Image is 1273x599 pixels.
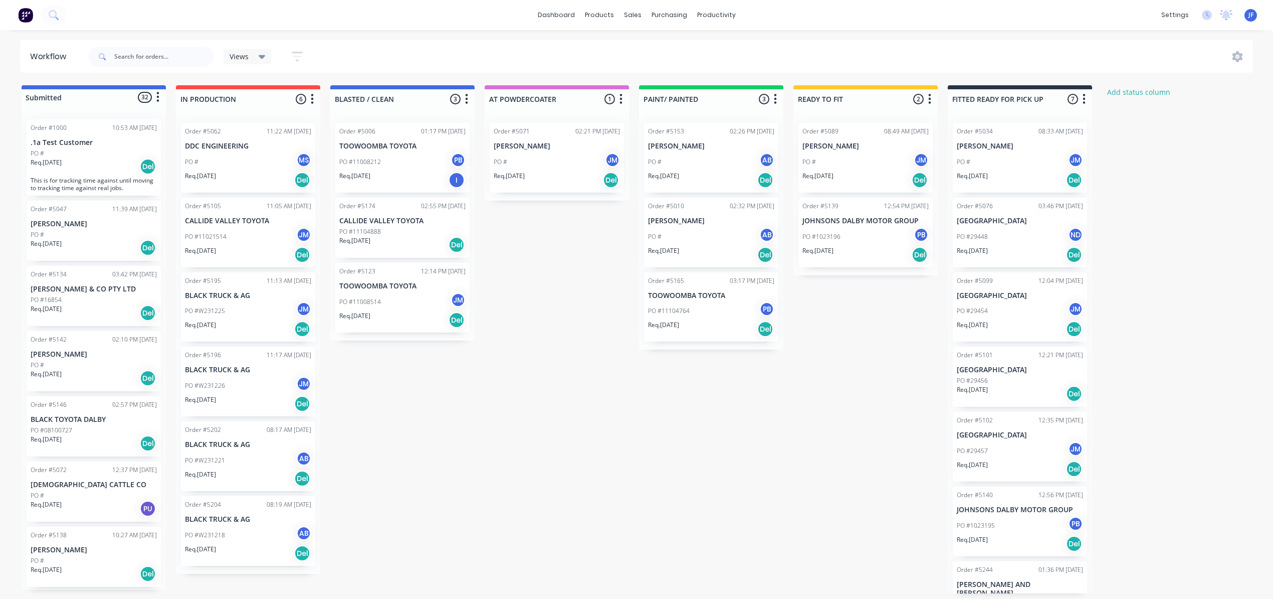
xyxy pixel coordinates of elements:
[648,276,684,285] div: Order #5165
[185,321,216,330] p: Req. [DATE]
[339,142,466,151] p: TOOWOOMBA TOYOTA
[27,201,161,261] div: Order #504711:39 AM [DATE][PERSON_NAME]PO #Req.[DATE]Del
[648,291,774,300] p: TOOWOOMBA TOYOTA
[112,531,157,540] div: 10:27 AM [DATE]
[648,232,662,241] p: PO #
[957,232,988,241] p: PO #29448
[335,198,470,258] div: Order #517402:55 PM [DATE]CALLIDE VALLEY TOYOTAPO #11104888Req.[DATE]Del
[335,263,470,333] div: Order #512312:14 PM [DATE]TOOWOOMBA TOYOTAPO #11008514JMReq.[DATE]Del
[339,217,466,225] p: CALLIDE VALLEY TOYOTA
[1066,386,1082,402] div: Del
[267,127,311,136] div: 11:22 AM [DATE]
[730,127,774,136] div: 02:26 PM [DATE]
[914,227,929,242] div: PB
[957,491,993,500] div: Order #5140
[294,321,310,337] div: Del
[644,272,778,342] div: Order #516503:17 PM [DATE]TOOWOOMBA TOYOTAPO #11104764PBReq.[DATE]Del
[112,400,157,409] div: 02:57 PM [DATE]
[31,205,67,214] div: Order #5047
[802,158,816,167] p: PO #
[294,471,310,487] div: Del
[185,395,216,404] p: Req. [DATE]
[185,202,221,211] div: Order #5105
[185,307,225,316] p: PO #W231225
[339,297,381,307] p: PO #11008514
[339,236,370,245] p: Req. [DATE]
[296,153,311,168] div: MS
[644,198,778,267] div: Order #501002:32 PM [DATE][PERSON_NAME]PO #ABReq.[DATE]Del
[1038,416,1083,425] div: 12:35 PM [DATE]
[31,270,67,279] div: Order #5134
[957,366,1083,374] p: [GEOGRAPHIC_DATA]
[185,351,221,360] div: Order #5196
[451,153,466,168] div: PB
[294,247,310,263] div: Del
[181,496,315,566] div: Order #520408:19 AM [DATE]BLACK TRUCK & AGPO #W231218ABReq.[DATE]Del
[421,202,466,211] div: 02:55 PM [DATE]
[294,545,310,561] div: Del
[692,8,741,23] div: productivity
[494,172,525,181] p: Req. [DATE]
[181,123,315,193] div: Order #506211:22 AM [DATE]DDC ENGINEERINGPO #MSReq.[DATE]Del
[185,172,216,181] p: Req. [DATE]
[1038,491,1083,500] div: 12:56 PM [DATE]
[18,8,33,23] img: Factory
[1066,461,1082,477] div: Del
[957,535,988,544] p: Req. [DATE]
[339,312,370,321] p: Req. [DATE]
[644,123,778,193] div: Order #515302:26 PM [DATE][PERSON_NAME]PO #ABReq.[DATE]Del
[802,202,838,211] div: Order #5139
[185,246,216,255] p: Req. [DATE]
[957,246,988,255] p: Req. [DATE]
[31,466,67,475] div: Order #5072
[140,159,156,175] div: Del
[1248,11,1253,20] span: JF
[335,123,470,193] div: Order #500601:17 PM [DATE]TOOWOOMBA TOYOTAPO #11008212PBReq.[DATE]I
[648,307,690,316] p: PO #11104764
[140,501,156,517] div: PU
[1038,202,1083,211] div: 03:46 PM [DATE]
[449,172,465,188] div: I
[339,127,375,136] div: Order #5006
[339,227,381,236] p: PO #11104888
[185,142,311,151] p: DDC ENGINEERING
[757,321,773,337] div: Del
[31,435,62,444] p: Req. [DATE]
[185,440,311,449] p: BLACK TRUCK & AG
[449,312,465,328] div: Del
[31,531,67,540] div: Order #5138
[957,461,988,470] p: Req. [DATE]
[449,237,465,253] div: Del
[31,565,62,574] p: Req. [DATE]
[914,153,929,168] div: JM
[185,515,311,524] p: BLACK TRUCK & AG
[140,370,156,386] div: Del
[339,267,375,276] div: Order #5123
[112,270,157,279] div: 03:42 PM [DATE]
[31,305,62,314] p: Req. [DATE]
[31,230,44,239] p: PO #
[1156,8,1194,23] div: settings
[296,526,311,541] div: AB
[31,415,157,424] p: BLACK TOYOTA DALBY
[451,292,466,308] div: JM
[580,8,619,23] div: products
[185,531,225,540] p: PO #W231218
[181,421,315,491] div: Order #520208:17 AM [DATE]BLACK TRUCK & AGPO #W231221ABReq.[DATE]Del
[31,158,62,167] p: Req. [DATE]
[1066,172,1082,188] div: Del
[1068,516,1083,531] div: PB
[294,172,310,188] div: Del
[31,285,157,293] p: [PERSON_NAME] & CO PTY LTD
[798,198,933,267] div: Order #513912:54 PM [DATE]JOHNSONS DALBY MOTOR GROUPPO #1023196PBReq.[DATE]Del
[759,153,774,168] div: AB
[296,451,311,466] div: AB
[603,172,619,188] div: Del
[140,240,156,256] div: Del
[575,127,620,136] div: 02:21 PM [DATE]
[647,8,692,23] div: purchasing
[181,272,315,342] div: Order #519511:13 AM [DATE]BLACK TRUCK & AGPO #W231225JMReq.[DATE]Del
[494,127,530,136] div: Order #5071
[912,172,928,188] div: Del
[31,426,72,435] p: PO #08100727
